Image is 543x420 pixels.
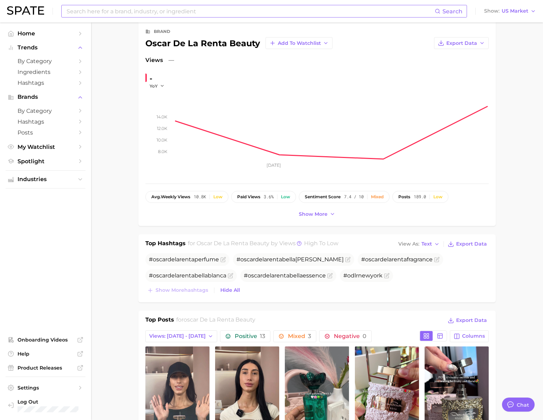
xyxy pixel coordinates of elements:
[442,8,462,15] span: Search
[371,194,384,199] div: Mixed
[456,317,487,323] span: Export Data
[387,256,392,263] span: la
[6,156,85,167] a: Spotlight
[344,194,364,199] span: 7.4 / 10
[235,333,265,339] span: Positive
[213,194,222,199] div: Low
[175,256,179,263] span: la
[231,191,296,203] button: paid views3.6%Low
[145,330,217,342] button: Views: [DATE] - [DATE]
[398,194,410,199] span: posts
[291,256,295,263] span: la
[450,330,489,342] button: Columns
[18,69,74,75] span: Ingredients
[446,316,489,325] button: Export Data
[157,114,167,119] tspan: 14.0k
[6,174,85,185] button: Industries
[304,240,338,247] span: high to low
[145,56,163,64] span: Views
[18,58,74,64] span: by Category
[392,256,407,263] span: renta
[6,349,85,359] a: Help
[6,335,85,345] a: Onboarding Videos
[154,27,170,36] div: brand
[150,83,158,89] span: YoY
[462,333,485,339] span: Columns
[7,6,44,15] img: SPATE
[299,191,390,203] button: sentiment score7.4 / 10Mixed
[244,272,326,279] span: # bel essence
[237,194,260,199] span: paid views
[264,194,274,199] span: 3.6%
[175,272,179,279] span: la
[212,272,216,279] span: la
[6,28,85,39] a: Home
[392,191,448,203] button: posts189.0Low
[236,256,344,263] span: # bel [PERSON_NAME]
[220,287,240,293] span: Hide All
[6,92,85,102] button: Brands
[18,176,74,183] span: Industries
[345,257,351,262] button: Flag as miscategorized or irrelevant
[6,77,85,88] a: Hashtags
[298,272,303,279] span: la
[308,333,311,339] span: 3
[149,272,226,279] span: # bel b nca
[6,127,85,138] a: Posts
[6,363,85,373] a: Product Releases
[179,272,194,279] span: renta
[299,211,328,217] span: Show more
[6,142,85,152] a: My Watchlist
[145,316,174,326] h1: Top Posts
[18,351,74,357] span: Help
[482,7,538,16] button: ShowUS Market
[145,37,332,49] div: oscar de la renta beauty
[281,194,290,199] div: Low
[365,256,380,263] span: oscar
[18,80,74,86] span: Hashtags
[363,333,366,339] span: 0
[169,56,174,64] span: —
[167,272,175,279] span: de
[456,241,487,247] span: Export Data
[18,94,74,100] span: Brands
[157,126,167,131] tspan: 12.0k
[18,144,74,150] span: My Watchlist
[149,333,206,339] span: Views: [DATE] - [DATE]
[262,256,267,263] span: la
[260,333,265,339] span: 13
[220,257,226,262] button: Flag as miscategorized or irrelevant
[6,42,85,53] button: Trends
[18,118,74,125] span: Hashtags
[150,83,165,89] button: YoY
[18,108,74,114] span: by Category
[150,73,169,84] div: -
[145,239,186,249] h1: Top Hashtags
[267,163,281,168] tspan: [DATE]
[188,239,338,249] h2: for by Views
[18,385,74,391] span: Settings
[434,37,489,49] button: Export Data
[18,30,74,37] span: Home
[219,285,242,295] button: Hide All
[267,256,282,263] span: renta
[179,256,194,263] span: renta
[167,256,175,263] span: de
[66,5,435,17] input: Search here for a brand, industry, or ingredient
[151,194,190,199] span: weekly views
[156,287,208,293] span: Show more hashtags
[266,37,332,49] button: Add to Watchlist
[270,272,274,279] span: la
[145,285,210,295] button: Show morehashtags
[398,242,419,246] span: View As
[434,257,440,262] button: Flag as miscategorized or irrelevant
[262,272,270,279] span: de
[421,242,432,246] span: Text
[484,9,500,13] span: Show
[6,56,85,67] a: by Category
[446,239,489,249] button: Export Data
[197,240,269,247] span: oscar de la renta beauty
[151,194,161,199] abbr: average
[361,256,433,263] span: # fragrance
[384,273,390,278] button: Flag as miscategorized or irrelevant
